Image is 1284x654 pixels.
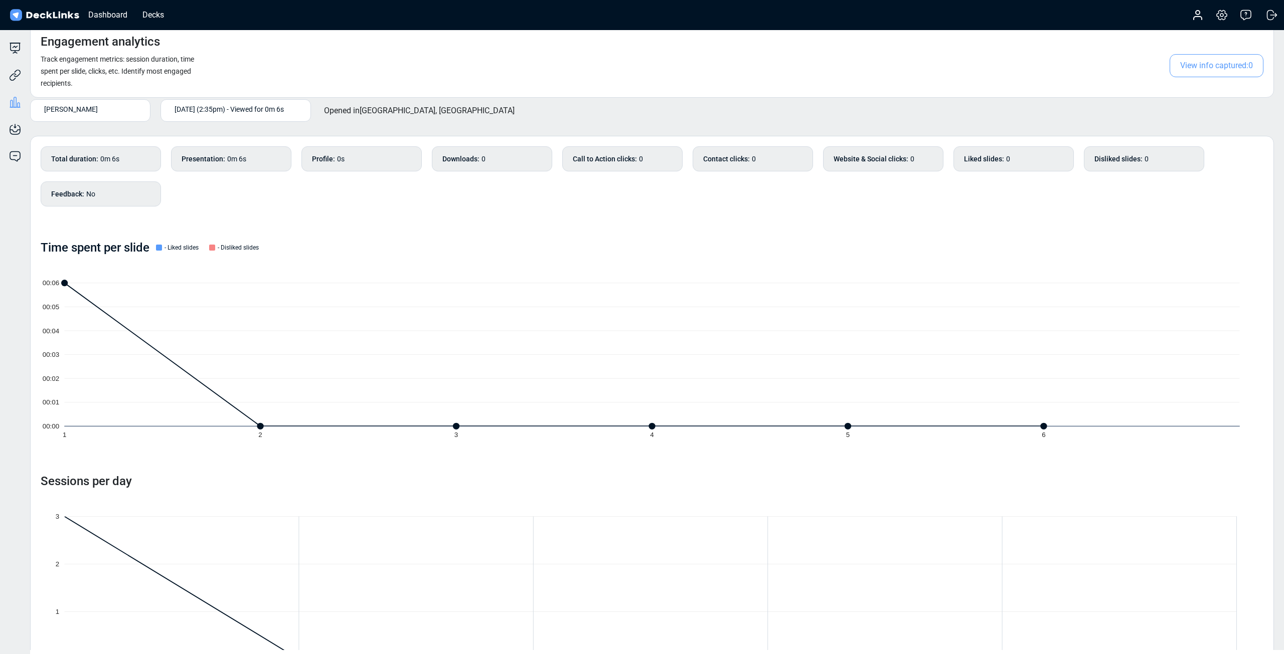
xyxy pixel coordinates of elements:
[258,431,262,439] tspan: 2
[442,154,479,164] b: Downloads :
[43,351,59,358] tspan: 00:03
[1006,155,1010,163] span: 0
[650,431,654,439] tspan: 4
[573,154,637,164] b: Call to Action clicks :
[1094,154,1143,164] b: Disliked slides :
[41,55,194,87] small: Track engagement metrics: session duration, time spent per slide, clicks, etc. Identify most enga...
[43,422,59,430] tspan: 00:00
[703,154,750,164] b: Contact clicks :
[752,155,756,163] span: 0
[324,105,515,117] p: Opened in [GEOGRAPHIC_DATA], [GEOGRAPHIC_DATA]
[910,155,914,163] span: 0
[56,513,59,520] tspan: 3
[100,155,119,163] span: 0m 6s
[182,154,225,164] b: Presentation :
[41,474,1263,489] h4: Sessions per day
[639,155,643,163] span: 0
[964,154,1004,164] b: Liked slides :
[43,279,59,287] tspan: 00:06
[44,104,98,114] span: [PERSON_NAME]
[454,431,458,439] tspan: 3
[137,9,169,21] div: Decks
[481,155,486,163] span: 0
[41,241,149,255] h4: Time spent per slide
[337,155,345,163] span: 0s
[63,431,66,439] tspan: 1
[43,375,59,382] tspan: 00:02
[41,35,160,49] h4: Engagement analytics
[1042,431,1045,439] tspan: 6
[43,398,59,406] tspan: 00:01
[51,189,84,199] b: Feedback :
[846,431,850,439] tspan: 5
[834,154,908,164] b: Website & Social clicks :
[83,9,132,21] div: Dashboard
[56,608,59,615] tspan: 1
[51,154,98,164] b: Total duration :
[1145,155,1149,163] span: 0
[1170,54,1263,77] span: View info captured: 0
[153,243,199,252] div: - Liked slides
[312,154,335,164] b: Profile :
[175,104,284,114] span: [DATE] (2:35pm) - Viewed for 0m 6s
[56,560,59,568] tspan: 2
[86,190,95,198] span: No
[43,327,60,334] tspan: 00:04
[227,155,246,163] span: 0m 6s
[43,303,59,311] tspan: 00:05
[8,8,81,23] img: DeckLinks
[207,243,259,252] div: - Disliked slides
